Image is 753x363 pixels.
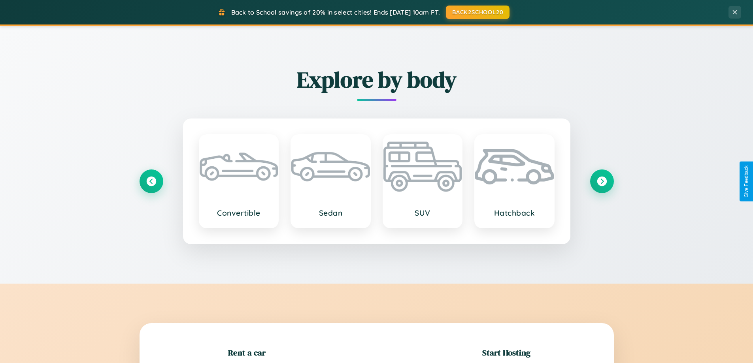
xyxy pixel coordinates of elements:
h3: Hatchback [483,208,546,218]
h3: SUV [391,208,454,218]
h3: Convertible [208,208,270,218]
h2: Start Hosting [482,347,530,358]
button: BACK2SCHOOL20 [446,6,510,19]
div: Give Feedback [744,166,749,197]
h2: Rent a car [228,347,266,358]
h2: Explore by body [140,64,614,95]
span: Back to School savings of 20% in select cities! Ends [DATE] 10am PT. [231,8,440,16]
h3: Sedan [299,208,362,218]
